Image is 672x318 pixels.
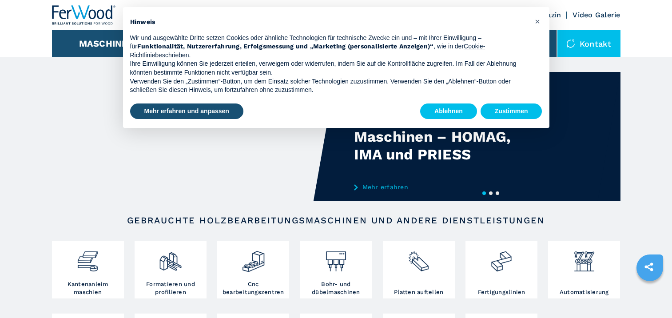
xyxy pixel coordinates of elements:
img: centro_di_lavoro_cnc_2.png [242,243,265,273]
h3: Formatieren und profilieren [137,280,204,296]
p: Verwenden Sie den „Zustimmen“-Button, um dem Einsatz solcher Technologien zuzustimmen. Verwenden ... [130,77,528,95]
h3: Cnc bearbeitungszentren [219,280,287,296]
h3: Bohr- und dübelmaschinen [302,280,370,296]
strong: Funktionalität, Nutzererfahrung, Erfolgsmessung und „Marketing (personalisierte Anzeigen)“ [137,43,434,50]
button: Schließen Sie diesen Hinweis [531,14,545,28]
button: 3 [496,191,499,195]
a: Mehr erfahren [354,183,528,191]
a: Kantenanleim maschien [52,241,124,298]
a: sharethis [638,256,660,278]
p: Ihre Einwilligung können Sie jederzeit erteilen, verweigern oder widerrufen, indem Sie auf die Ko... [130,60,528,77]
h3: Platten aufteilen [394,288,443,296]
img: automazione.png [573,243,596,273]
button: Zustimmen [481,103,542,119]
p: Wir und ausgewählte Dritte setzen Cookies oder ähnliche Technologien für technische Zwecke ein un... [130,34,528,60]
a: Platten aufteilen [383,241,455,298]
img: sezionatrici_2.png [407,243,430,273]
img: linee_di_produzione_2.png [489,243,513,273]
img: squadratrici_2.png [159,243,182,273]
a: Automatisierung [548,241,620,298]
a: Video Galerie [573,11,620,19]
a: Cnc bearbeitungszentren [217,241,289,298]
video: Your browser does not support the video tag. [52,72,336,201]
h2: Gebrauchte Holzbearbeitungsmaschinen und andere Dienstleistungen [80,215,592,226]
a: Bohr- und dübelmaschinen [300,241,372,298]
div: Kontakt [557,30,620,57]
img: Ferwood [52,5,116,25]
a: Formatieren und profilieren [135,241,207,298]
h2: Hinweis [130,18,528,27]
img: bordatrici_1.png [76,243,99,273]
img: foratrici_inseritrici_2.png [324,243,348,273]
button: Ablehnen [420,103,477,119]
h3: Automatisierung [560,288,609,296]
img: Kontakt [566,39,575,48]
button: Mehr erfahren und anpassen [130,103,243,119]
button: Maschinen [79,38,135,49]
h3: Fertigungslinien [478,288,525,296]
h3: Kantenanleim maschien [54,280,122,296]
button: 1 [482,191,486,195]
a: Fertigungslinien [465,241,537,298]
span: × [535,16,540,27]
button: 2 [489,191,493,195]
a: Cookie-Richtlinie [130,43,485,59]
